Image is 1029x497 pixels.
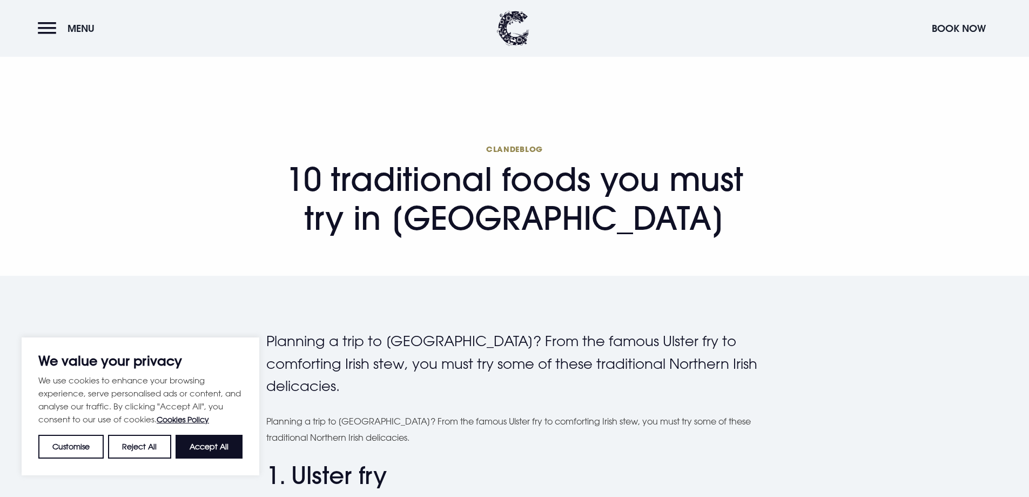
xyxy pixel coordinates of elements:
a: Cookies Policy [157,415,209,424]
p: We value your privacy [38,354,243,367]
h2: 1. Ulster fry [266,461,763,490]
h1: 10 traditional foods you must try in [GEOGRAPHIC_DATA] [266,144,763,237]
button: Reject All [108,435,171,459]
p: Planning a trip to [GEOGRAPHIC_DATA]? From the famous Ulster fry to comforting Irish stew, you mu... [266,413,763,446]
button: Accept All [176,435,243,459]
span: Menu [68,22,95,35]
p: We use cookies to enhance your browsing experience, serve personalised ads or content, and analys... [38,374,243,426]
button: Menu [38,17,100,40]
img: Clandeboye Lodge [497,11,529,46]
span: Clandeblog [266,144,763,154]
p: Planning a trip to [GEOGRAPHIC_DATA]? From the famous Ulster fry to comforting Irish stew, you mu... [266,330,763,397]
button: Customise [38,435,104,459]
button: Book Now [926,17,991,40]
div: We value your privacy [22,337,259,475]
